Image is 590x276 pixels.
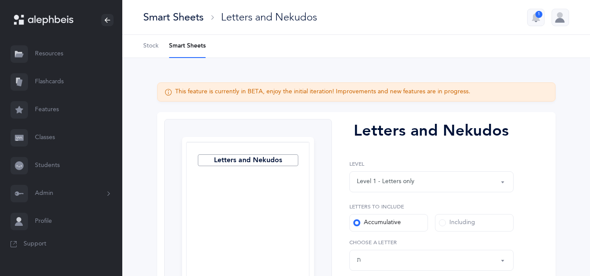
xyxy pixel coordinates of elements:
[175,88,470,96] div: This feature is currently in BETA, enjoy the initial iteration! Improvements and new features are...
[349,250,514,271] button: ת
[535,11,542,18] div: 1
[349,239,514,246] label: Choose a letter
[527,9,545,26] button: 1
[143,10,204,24] div: Smart Sheets
[439,218,475,227] div: Including
[349,119,514,143] div: Letters and Nekudos
[143,42,159,51] span: Stock
[349,160,514,168] label: Level
[357,256,361,265] div: ת
[349,203,514,211] label: Letters to include
[349,171,514,192] button: Level 1 - Letters only
[357,177,414,186] div: Level 1 - Letters only
[353,218,401,227] div: Accumulative
[24,240,46,249] span: Support
[221,10,317,24] div: Letters and Nekudos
